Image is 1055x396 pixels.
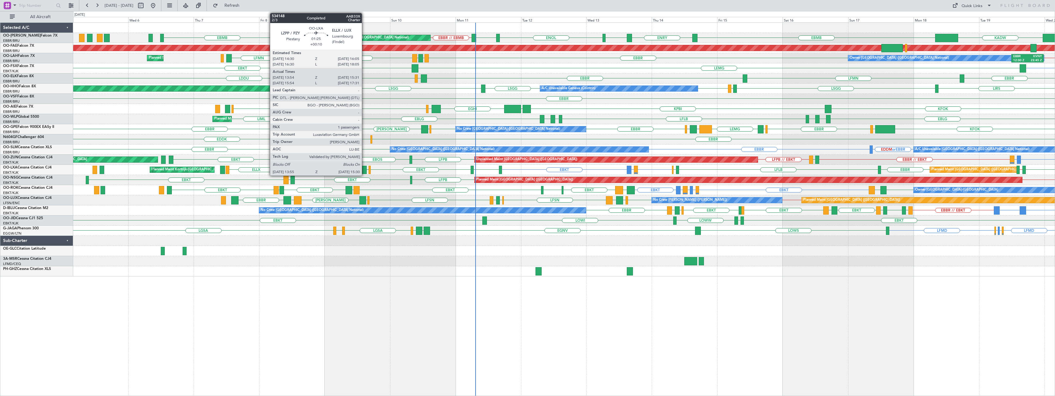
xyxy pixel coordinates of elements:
[3,221,18,226] a: EBKT/KJK
[3,206,48,210] a: D-IBLUCessna Citation M2
[3,257,51,261] a: 3A-MSRCessna Citation CJ4
[915,185,998,195] div: Owner [GEOGRAPHIC_DATA]-[GEOGRAPHIC_DATA]
[931,165,1043,174] div: Planned Maint [GEOGRAPHIC_DATA] ([GEOGRAPHIC_DATA] National)
[3,140,20,145] a: EBBR/BRU
[3,34,57,38] a: OO-[PERSON_NAME]Falcon 7X
[3,176,18,180] span: OO-NSG
[149,53,260,63] div: Planned Maint [GEOGRAPHIC_DATA] ([GEOGRAPHIC_DATA] National)
[3,79,20,84] a: EBBR/BRU
[476,175,573,184] div: Planned Maint [GEOGRAPHIC_DATA] ([GEOGRAPHIC_DATA])
[259,17,325,22] div: Fri 8
[3,64,34,68] a: OO-FSXFalcon 7X
[850,53,949,63] div: Owner [GEOGRAPHIC_DATA] ([GEOGRAPHIC_DATA] National)
[521,17,587,22] div: Tue 12
[1013,54,1027,59] div: EBBR
[1013,58,1027,63] div: 12:00 Z
[3,231,22,236] a: EGGW/LTN
[3,125,54,129] a: OO-GPEFalcon 900EX EASy II
[3,170,18,175] a: EBKT/KJK
[16,15,65,19] span: All Aircraft
[848,17,914,22] div: Sun 17
[3,115,18,119] span: OO-WLP
[979,17,1045,22] div: Tue 19
[3,227,39,230] a: G-JAGAPhenom 300
[915,145,1029,154] div: A/C Unavailable [GEOGRAPHIC_DATA] ([GEOGRAPHIC_DATA] National)
[392,145,495,154] div: No Crew [GEOGRAPHIC_DATA] ([GEOGRAPHIC_DATA] National)
[3,247,17,251] span: OE-GLC
[3,156,18,159] span: OO-ZUN
[3,267,17,271] span: PH-GHZ
[3,216,43,220] a: OO-JIDCessna CJ1 525
[293,33,409,42] div: Unplanned Maint [GEOGRAPHIC_DATA] ([GEOGRAPHIC_DATA] National)
[3,85,36,88] a: OO-HHOFalcon 8X
[3,120,20,124] a: EBBR/BRU
[3,166,52,169] a: OO-LXACessna Citation CJ4
[3,89,20,94] a: EBBR/BRU
[3,196,18,200] span: OO-LUX
[3,216,16,220] span: OO-JID
[3,206,15,210] span: D-IBLU
[3,44,17,48] span: OO-FAE
[3,201,20,205] a: LFSN/ENC
[586,17,652,22] div: Wed 13
[652,17,717,22] div: Thu 14
[214,114,259,124] div: Planned Maint Milan (Linate)
[3,54,35,58] a: OO-LAHFalcon 7X
[3,34,41,38] span: OO-[PERSON_NAME]
[3,109,20,114] a: EBBR/BRU
[325,17,390,22] div: Sat 9
[3,105,33,109] a: OO-AIEFalcon 7X
[3,262,21,266] a: LFMD/CEQ
[3,267,51,271] a: PH-GHZCessna Citation XLS
[3,145,52,149] a: OO-SLMCessna Citation XLS
[3,156,53,159] a: OO-ZUNCessna Citation CJ4
[456,17,521,22] div: Mon 11
[3,130,20,134] a: EBBR/BRU
[3,49,20,53] a: EBBR/BRU
[3,150,20,155] a: EBBR/BRU
[3,247,46,251] a: OE-GLCCitation Latitude
[3,135,44,139] a: N604GFChallenger 604
[3,135,18,139] span: N604GF
[63,17,128,22] div: Tue 5
[3,95,17,98] span: OO-VSF
[3,211,18,216] a: EBKT/KJK
[3,64,17,68] span: OO-FSX
[194,17,259,22] div: Thu 7
[3,95,34,98] a: OO-VSFFalcon 8X
[3,105,16,109] span: OO-AIE
[3,191,18,195] a: EBKT/KJK
[3,186,53,190] a: OO-ROKCessna Citation CJ4
[3,176,53,180] a: OO-NSGCessna Citation CJ4
[1028,58,1042,63] div: 23:45 Z
[105,3,133,8] span: [DATE] - [DATE]
[542,84,595,93] div: A/C Unavailable Geneva (Cointrin)
[74,12,85,18] div: [DATE]
[457,125,560,134] div: No Crew [GEOGRAPHIC_DATA] ([GEOGRAPHIC_DATA] National)
[3,160,18,165] a: EBKT/KJK
[3,227,17,230] span: G-JAGA
[3,125,18,129] span: OO-GPE
[3,59,20,63] a: EBBR/BRU
[3,74,17,78] span: OO-ELK
[390,17,456,22] div: Sun 10
[3,74,34,78] a: OO-ELKFalcon 8X
[3,257,17,261] span: 3A-MSR
[949,1,995,10] button: Quick Links
[783,17,848,22] div: Sat 16
[210,1,247,10] button: Refresh
[476,155,577,164] div: Unplanned Maint [GEOGRAPHIC_DATA] ([GEOGRAPHIC_DATA])
[3,44,34,48] a: OO-FAEFalcon 7X
[3,54,18,58] span: OO-LAH
[3,85,19,88] span: OO-HHO
[1028,54,1042,59] div: KVNY
[261,206,364,215] div: No Crew [GEOGRAPHIC_DATA] ([GEOGRAPHIC_DATA] National)
[717,17,783,22] div: Fri 15
[219,3,245,8] span: Refresh
[19,1,54,10] input: Trip Number
[653,196,727,205] div: No Crew [PERSON_NAME] ([PERSON_NAME])
[3,38,20,43] a: EBBR/BRU
[7,12,67,22] button: All Aircraft
[3,69,18,73] a: EBKT/KJK
[3,99,20,104] a: EBBR/BRU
